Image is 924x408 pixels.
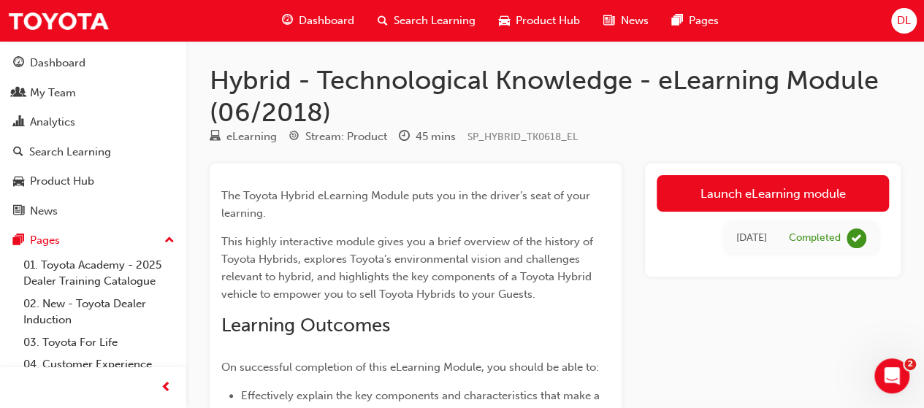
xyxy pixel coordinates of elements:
[210,64,901,128] h1: Hybrid - Technological Knowledge - eLearning Module (06/2018)
[13,146,23,159] span: search-icon
[904,358,916,370] span: 2
[30,114,75,131] div: Analytics
[6,227,180,254] button: Pages
[221,361,599,374] span: On successful completion of this eLearning Module, you should be able to:
[399,131,410,144] span: clock-icon
[789,231,841,245] div: Completed
[30,173,94,190] div: Product Hub
[221,235,596,301] span: This highly interactive module gives you a brief overview of the history of Toyota Hybrids, explo...
[897,12,911,29] span: DL
[6,80,180,107] a: My Team
[299,12,354,29] span: Dashboard
[221,314,390,336] span: Learning Outcomes
[620,12,648,29] span: News
[30,85,76,101] div: My Team
[164,231,175,250] span: up-icon
[6,198,180,225] a: News
[487,6,592,36] a: car-iconProduct Hub
[270,6,366,36] a: guage-iconDashboard
[378,12,388,30] span: search-icon
[18,353,180,376] a: 04. Customer Experience
[6,109,180,136] a: Analytics
[7,4,110,37] img: Trak
[13,175,24,188] span: car-icon
[226,128,277,145] div: eLearning
[13,205,24,218] span: news-icon
[18,331,180,354] a: 03. Toyota For Life
[688,12,718,29] span: Pages
[394,12,476,29] span: Search Learning
[305,128,387,145] div: Stream: Product
[366,6,487,36] a: search-iconSearch Learning
[6,139,180,166] a: Search Learning
[210,128,277,146] div: Type
[289,128,387,146] div: Stream
[671,12,682,30] span: pages-icon
[13,57,24,70] span: guage-icon
[467,131,578,143] span: Learning resource code
[18,293,180,331] a: 02. New - Toyota Dealer Induction
[736,230,767,247] div: Sun Dec 06 2020 22:00:00 GMT+0800 (Australian Western Standard Time)
[416,128,456,145] div: 45 mins
[13,116,24,129] span: chart-icon
[210,131,221,144] span: learningResourceType_ELEARNING-icon
[660,6,730,36] a: pages-iconPages
[399,128,456,146] div: Duration
[6,47,180,227] button: DashboardMy TeamAnalyticsSearch LearningProduct HubNews
[6,50,180,77] a: Dashboard
[874,358,909,393] iframe: Intercom live chat
[657,175,889,212] a: Launch eLearning module
[30,232,60,249] div: Pages
[847,228,866,248] span: learningRecordVerb_COMPLETE-icon
[603,12,614,30] span: news-icon
[29,144,111,161] div: Search Learning
[6,168,180,195] a: Product Hub
[161,379,172,397] span: prev-icon
[282,12,293,30] span: guage-icon
[221,189,593,220] span: The Toyota Hybrid eLearning Module puts you in the driver’s seat of your learning.
[13,87,24,100] span: people-icon
[289,131,299,144] span: target-icon
[30,55,85,72] div: Dashboard
[18,254,180,293] a: 01. Toyota Academy - 2025 Dealer Training Catalogue
[499,12,510,30] span: car-icon
[516,12,580,29] span: Product Hub
[13,234,24,247] span: pages-icon
[30,203,58,220] div: News
[891,8,917,34] button: DL
[592,6,660,36] a: news-iconNews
